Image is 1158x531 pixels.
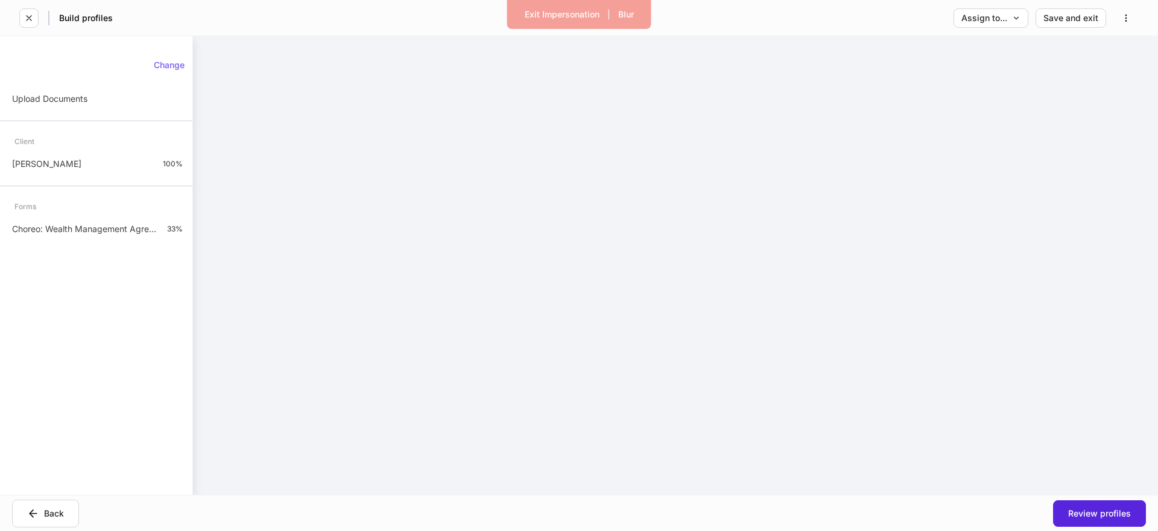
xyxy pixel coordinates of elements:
[610,5,642,24] button: Blur
[146,55,192,75] button: Change
[12,223,157,235] p: Choreo: Wealth Management Agreement - Non-standard Fee
[961,14,1020,22] div: Assign to...
[1068,509,1131,518] div: Review profiles
[517,5,607,24] button: Exit Impersonation
[954,8,1028,28] button: Assign to...
[14,196,36,217] div: Forms
[12,500,79,527] button: Back
[525,10,600,19] div: Exit Impersonation
[1043,14,1098,22] div: Save and exit
[12,93,87,105] p: Upload Documents
[1036,8,1106,28] button: Save and exit
[163,159,183,169] p: 100%
[27,507,64,520] div: Back
[1053,500,1146,527] button: Review profiles
[59,12,113,24] h5: Build profiles
[12,158,81,170] p: [PERSON_NAME]
[154,61,185,69] div: Change
[618,10,634,19] div: Blur
[167,224,183,234] p: 33%
[14,131,34,152] div: Client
